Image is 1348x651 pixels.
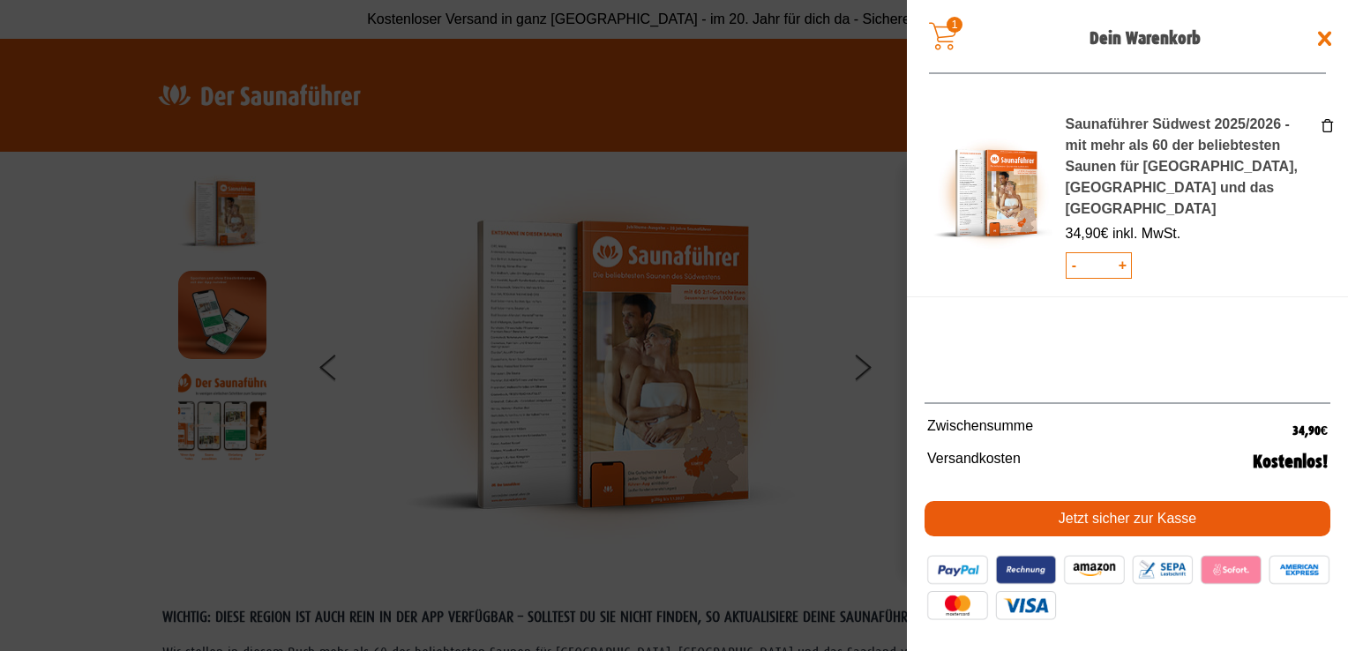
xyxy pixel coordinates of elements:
[1253,448,1328,475] span: Kostenlos!
[1115,253,1131,278] span: +
[1101,226,1109,241] span: €
[927,415,1292,443] span: Zwischensumme
[986,26,1304,52] span: Dein Warenkorb
[1066,116,1298,216] a: Saunaführer Südwest 2025/2026 - mit mehr als 60 der beliebtesten Saunen für [GEOGRAPHIC_DATA], [G...
[1292,423,1328,438] bdi: 34,90
[1112,226,1180,241] span: inkl. MwSt.
[925,501,1330,536] a: Jetzt sicher zur Kasse
[927,448,1253,475] span: Versandkosten
[947,17,962,33] span: 1
[1067,253,1082,278] span: -
[1066,226,1109,241] bdi: 34,90
[933,134,1052,253] img: Saunaführer Südwest 2025/2026 - mit mehr als 60 der beliebtesten Saunen für Hessen, Rheinland-Pfa...
[1321,423,1328,438] span: €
